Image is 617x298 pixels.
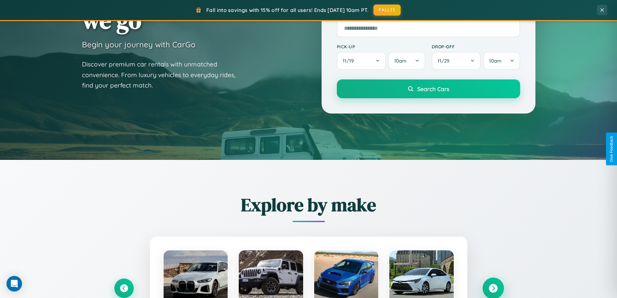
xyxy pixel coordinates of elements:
span: Fall into savings with 15% off for all users! Ends [DATE] 10am PT. [206,7,369,13]
h2: Explore by make [114,192,503,217]
div: Open Intercom Messenger [6,276,22,292]
button: 10am [483,52,520,70]
button: FALL15 [373,5,401,16]
button: 11/29 [432,52,481,70]
label: Drop-off [432,44,520,49]
span: 11 / 29 [438,58,452,64]
button: 10am [388,52,425,70]
h3: Begin your journey with CarGo [82,40,196,49]
span: 10am [394,58,406,64]
button: Search Cars [337,79,520,98]
span: 10am [489,58,501,64]
div: Give Feedback [609,136,614,162]
span: 11 / 19 [343,58,357,64]
span: Search Cars [417,85,449,92]
button: 11/19 [337,52,386,70]
label: Pick-up [337,44,425,49]
p: Discover premium car rentals with unmatched convenience. From luxury vehicles to everyday rides, ... [82,59,244,91]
